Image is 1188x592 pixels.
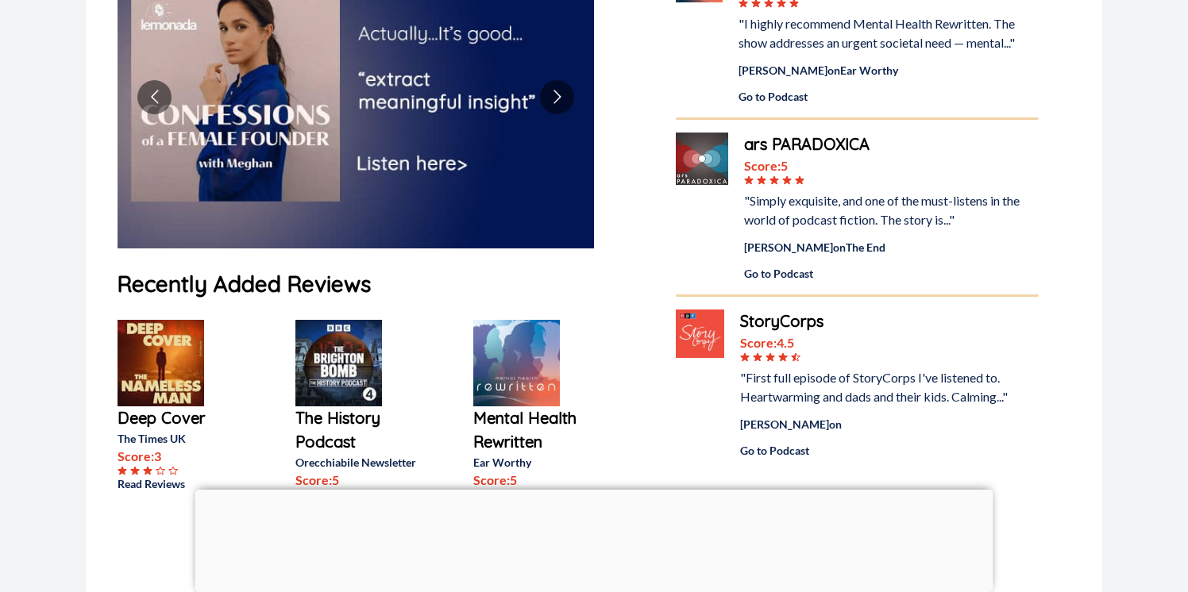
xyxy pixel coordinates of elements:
[744,265,1039,282] a: Go to Podcast
[295,406,422,454] a: The History Podcast
[540,80,574,114] button: Go to next slide
[744,133,1039,156] a: ars PARADOXICA
[740,333,1039,352] div: Score: 4.5
[118,475,245,492] a: Read Reviews
[118,430,245,447] p: The Times UK
[473,471,600,490] p: Score: 5
[295,454,422,471] p: Orecchiabile Newsletter
[744,156,1039,175] div: Score: 5
[740,442,1039,459] a: Go to Podcast
[740,309,1039,333] a: StoryCorps
[295,471,422,490] p: Score: 5
[744,239,1039,256] div: [PERSON_NAME] on The End
[473,454,600,471] p: Ear Worthy
[473,320,560,406] img: Mental Health Rewritten
[118,447,245,466] p: Score: 3
[739,14,1039,52] div: "I highly recommend Mental Health Rewritten. The show addresses an urgent societal need — mental..."
[195,490,993,588] iframe: Advertisement
[740,416,1039,432] div: [PERSON_NAME] on
[473,406,600,454] a: Mental Health Rewritten
[118,267,644,301] h1: Recently Added Reviews
[676,309,724,358] img: StoryCorps
[118,406,245,430] a: Deep Cover
[118,320,204,406] img: Deep Cover
[739,88,1039,105] a: Go to Podcast
[740,368,1039,406] div: "First full episode of StoryCorps I've listened to. Heartwarming and dads and their kids. Calming...
[676,133,728,185] img: ars PARADOXICA
[744,191,1039,229] div: "Simply exquisite, and one of the must-listens in the world of podcast fiction. The story is..."
[739,62,1039,79] div: [PERSON_NAME] on Ear Worthy
[295,320,382,406] img: The History Podcast
[137,80,172,114] button: Go to previous slide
